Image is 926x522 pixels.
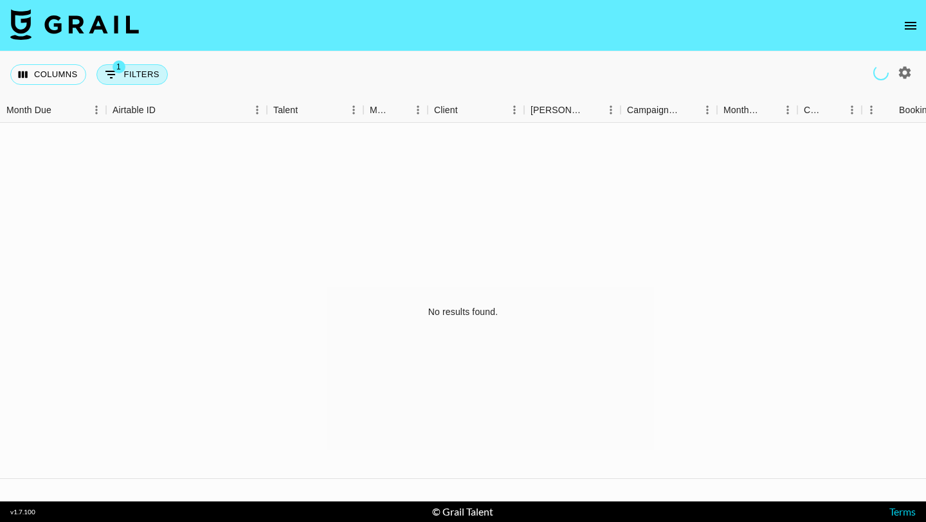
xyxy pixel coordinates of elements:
div: Manager [370,98,390,123]
button: Menu [778,100,797,120]
img: Grail Talent [10,9,139,40]
button: Sort [824,101,842,119]
div: Client [428,98,524,123]
span: 1 [113,60,125,73]
button: Sort [760,101,778,119]
div: Month Due [6,98,51,123]
span: Refreshing clients, managers, users, talent, campaigns... [871,62,891,82]
button: Menu [862,100,881,120]
div: Month Due [723,98,760,123]
div: Airtable ID [106,98,267,123]
button: Menu [248,100,267,120]
button: Sort [458,101,476,119]
button: Show filters [96,64,168,85]
button: Sort [881,101,899,119]
div: Booker [524,98,621,123]
button: Menu [601,100,621,120]
button: Menu [505,100,524,120]
div: Currency [797,98,862,123]
button: Sort [680,101,698,119]
button: Menu [408,100,428,120]
div: [PERSON_NAME] [531,98,583,123]
button: Select columns [10,64,86,85]
button: Sort [298,101,316,119]
button: open drawer [898,13,923,39]
button: Menu [87,100,106,120]
button: Menu [842,100,862,120]
div: Campaign (Type) [627,98,680,123]
div: Talent [267,98,363,123]
button: Sort [156,101,174,119]
div: v 1.7.100 [10,508,35,516]
div: Talent [273,98,298,123]
button: Sort [583,101,601,119]
button: Sort [390,101,408,119]
button: Menu [344,100,363,120]
div: Month Due [717,98,797,123]
div: Airtable ID [113,98,156,123]
a: Terms [889,505,916,517]
div: Manager [363,98,428,123]
button: Menu [698,100,717,120]
button: Sort [51,101,69,119]
div: Currency [804,98,824,123]
div: © Grail Talent [432,505,493,518]
div: Client [434,98,458,123]
div: Campaign (Type) [621,98,717,123]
